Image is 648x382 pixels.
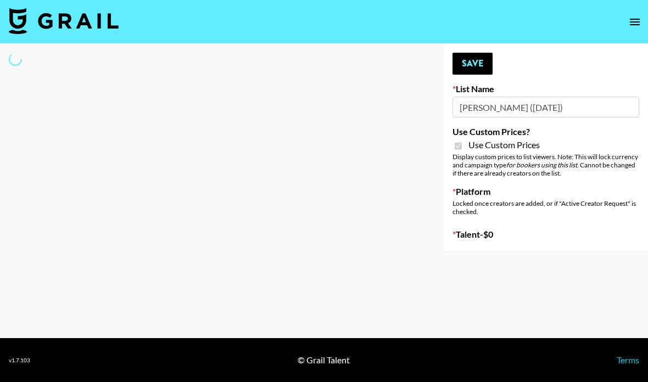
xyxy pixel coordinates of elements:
label: Talent - $ 0 [453,229,639,240]
button: open drawer [624,11,646,33]
div: Locked once creators are added, or if "Active Creator Request" is checked. [453,199,639,216]
label: List Name [453,83,639,94]
a: Terms [617,355,639,365]
button: Save [453,53,493,75]
label: Platform [453,186,639,197]
span: Use Custom Prices [468,139,540,150]
label: Use Custom Prices? [453,126,639,137]
div: © Grail Talent [298,355,350,366]
div: v 1.7.103 [9,357,30,364]
em: for bookers using this list [506,161,577,169]
div: Display custom prices to list viewers. Note: This will lock currency and campaign type . Cannot b... [453,153,639,177]
img: Grail Talent [9,8,119,34]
